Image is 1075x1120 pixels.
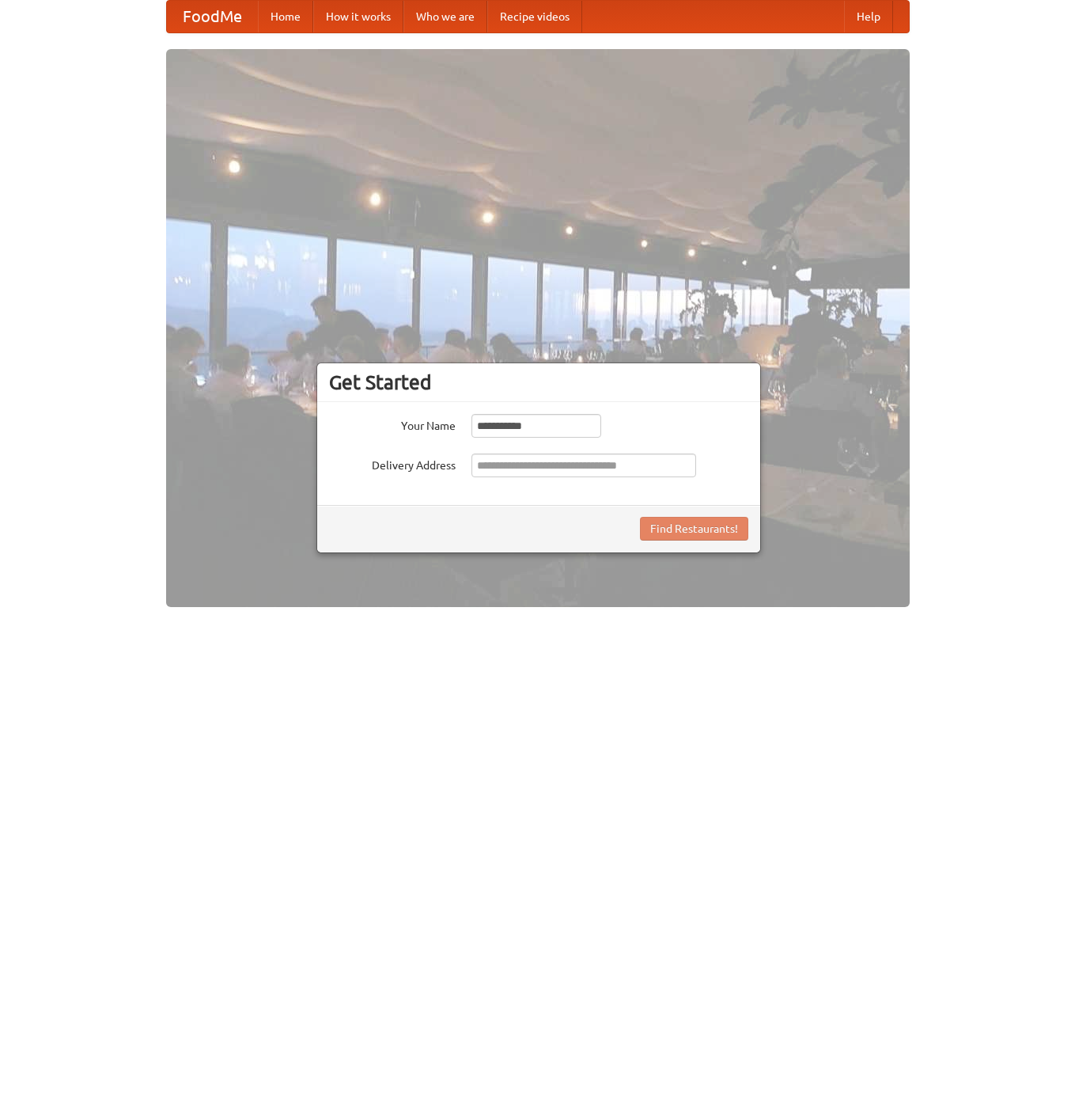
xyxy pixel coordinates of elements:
[329,454,456,473] label: Delivery Address
[329,370,748,394] h3: Get Started
[844,1,893,32] a: Help
[167,1,258,32] a: FoodMe
[640,517,748,541] button: Find Restaurants!
[329,414,456,434] label: Your Name
[313,1,403,32] a: How it works
[487,1,582,32] a: Recipe videos
[258,1,313,32] a: Home
[403,1,487,32] a: Who we are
